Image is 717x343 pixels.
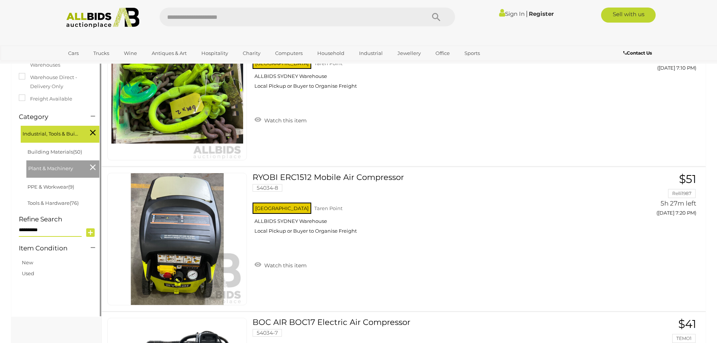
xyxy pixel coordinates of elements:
span: (76) [70,200,79,206]
a: Antiques & Art [147,47,192,59]
a: [GEOGRAPHIC_DATA] [63,59,126,72]
a: 2x 6-Metre Heavy Duty Lifting Chains 54034-12 [GEOGRAPHIC_DATA] Taren Point ALLBIDS SYDNEY Wareho... [258,28,599,95]
a: Industrial [354,47,388,59]
a: $12 Volvo Spares 5h 17m left ([DATE] 7:10 PM) [611,28,698,75]
a: Building Materials(50) [27,149,82,155]
a: Cars [63,47,84,59]
a: Hospitality [196,47,233,59]
span: Watch this item [262,117,307,124]
span: Watch this item [262,262,307,269]
a: Tools & Hardware(76) [27,200,79,206]
img: 54034-12a.jpeg [111,28,243,160]
a: Household [312,47,349,59]
a: RYOBI ERC1512 Mobile Air Compressor 54034-8 [GEOGRAPHIC_DATA] Taren Point ALLBIDS SYDNEY Warehous... [258,173,599,240]
a: Wine [119,47,142,59]
a: Computers [270,47,308,59]
h4: Refine Search [19,216,99,223]
label: Warehouse Direct - Delivery Only [19,73,94,91]
a: Trucks [88,47,114,59]
span: (50) [73,149,82,155]
span: Industrial, Tools & Building Supplies [23,128,79,138]
h4: Item Condition [19,245,79,252]
a: Charity [238,47,265,59]
span: (9) [68,184,74,190]
span: $41 [678,317,696,331]
label: Freight Available [19,95,72,103]
a: Register [529,10,554,17]
a: Watch this item [253,259,309,270]
img: 54034-8a.jpeg [111,173,243,305]
span: $51 [679,172,696,186]
a: Office [431,47,455,59]
a: PPE & Workwear(9) [27,184,74,190]
button: Search [417,8,455,26]
b: Contact Us [623,50,652,56]
span: | [526,9,528,18]
a: Sports [460,47,485,59]
a: Sign In [499,10,525,17]
img: Allbids.com.au [62,8,144,28]
a: New [22,259,33,265]
a: Sell with us [601,8,656,23]
a: $51 Relli1987 5h 27m left ([DATE] 7:20 PM) [611,173,698,220]
a: Contact Us [623,49,654,57]
a: Watch this item [253,114,309,125]
a: Jewellery [393,47,426,59]
a: Used [22,270,34,276]
h4: Category [19,113,79,120]
span: Plant & Machinery [28,162,85,173]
